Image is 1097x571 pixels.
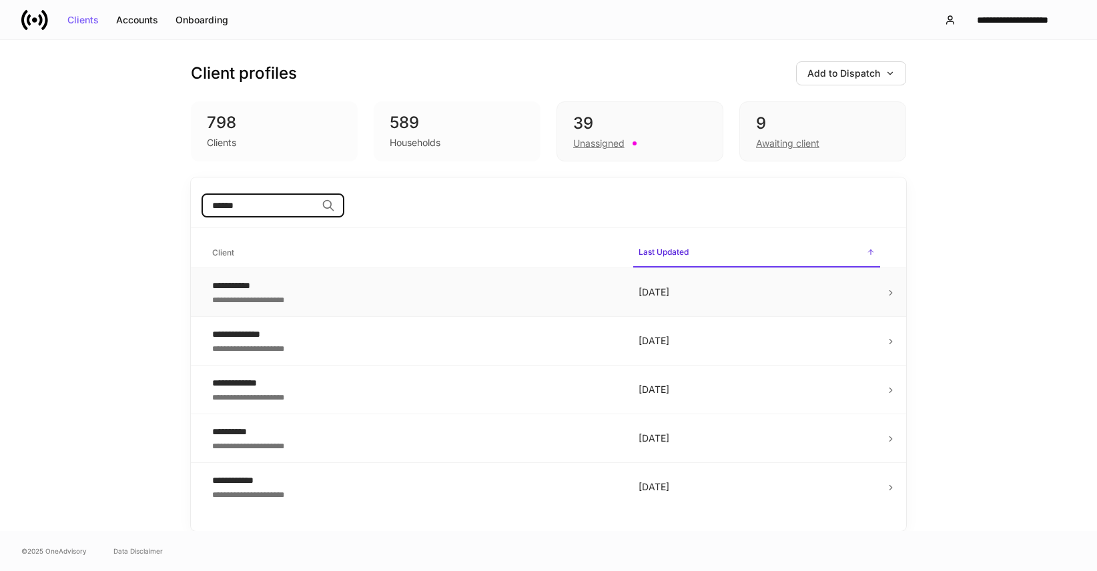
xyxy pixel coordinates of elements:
span: Client [207,239,623,267]
p: [DATE] [639,432,875,445]
div: 39Unassigned [557,101,723,161]
p: [DATE] [639,334,875,348]
h6: Last Updated [639,245,689,258]
button: Add to Dispatch [796,61,906,85]
p: [DATE] [639,480,875,494]
div: Clients [207,136,236,149]
h3: Client profiles [191,63,297,84]
button: Onboarding [167,9,237,31]
div: 798 [207,112,342,133]
p: [DATE] [639,285,875,299]
button: Clients [59,9,107,31]
div: Clients [67,15,99,25]
div: Accounts [116,15,158,25]
div: 39 [573,113,707,134]
div: Households [390,136,440,149]
div: 589 [390,112,524,133]
div: 9Awaiting client [739,101,906,161]
h6: Client [212,246,234,259]
div: Add to Dispatch [807,69,895,78]
span: Last Updated [633,239,880,267]
div: Unassigned [573,137,625,150]
a: Data Disclaimer [113,546,163,556]
div: 9 [756,113,889,134]
div: Awaiting client [756,137,819,150]
button: Accounts [107,9,167,31]
div: Onboarding [175,15,228,25]
p: [DATE] [639,383,875,396]
span: © 2025 OneAdvisory [21,546,87,556]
